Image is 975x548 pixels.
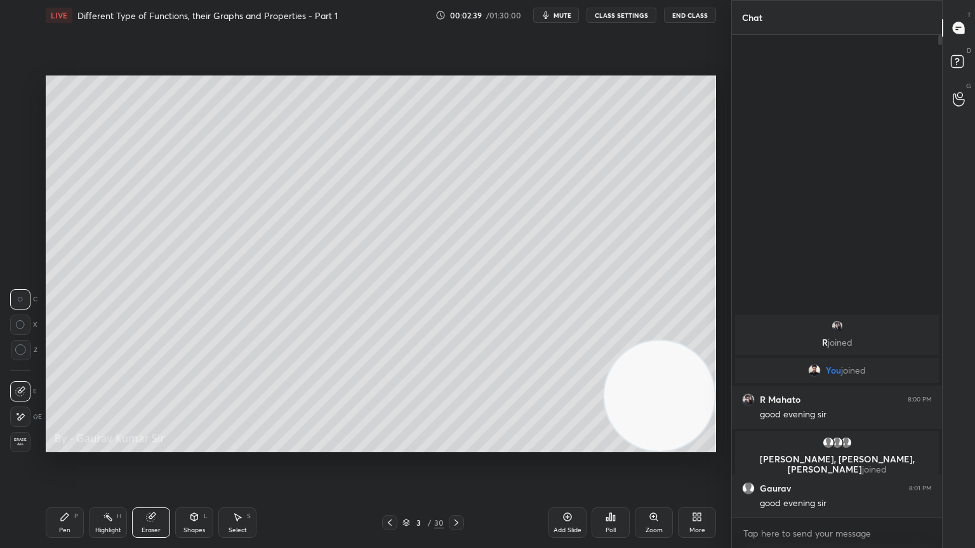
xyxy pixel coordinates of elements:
div: Select [229,527,247,533]
img: default.png [742,482,755,495]
div: Z [10,340,37,360]
div: S [247,513,251,519]
div: good evening sir [760,408,932,421]
span: Erase all [11,438,30,447]
div: Add Slide [554,527,581,533]
span: joined [828,336,852,348]
div: LIVE [46,8,72,23]
div: good evening sir [760,497,932,510]
button: End Class [664,8,716,23]
div: X [10,315,37,335]
h6: Gaurav [760,483,791,494]
div: Eraser [142,527,161,533]
img: default.png [831,436,844,449]
div: / [428,519,432,526]
span: joined [841,365,866,375]
button: CLASS SETTINGS [587,8,656,23]
div: 3 [413,519,425,526]
p: D [967,46,971,55]
div: More [689,527,705,533]
img: default.png [840,436,852,449]
span: joined [862,463,887,475]
div: C [10,289,37,310]
img: 7d0d5304882d40b8ab3bb87fa2ff4a8c.jpg [742,393,755,406]
button: mute [533,8,579,23]
div: 8:00 PM [908,396,932,403]
div: Pen [59,527,70,533]
span: You [826,365,841,375]
img: default.png [822,436,835,449]
p: [PERSON_NAME], [PERSON_NAME], [PERSON_NAME] [743,454,931,474]
span: mute [554,11,571,20]
div: Poll [606,527,616,533]
div: H [117,513,121,519]
div: 8:01 PM [909,485,932,492]
div: Zoom [646,527,663,533]
div: E [10,381,37,401]
h4: Different Type of Functions, their Graphs and Properties - Part 1 [77,10,338,22]
div: E [10,407,42,427]
div: 30 [434,517,444,528]
img: 7d0d5304882d40b8ab3bb87fa2ff4a8c.jpg [831,320,844,332]
div: Shapes [183,527,205,533]
div: Highlight [95,527,121,533]
h6: R Mahato [760,394,800,405]
p: G [966,81,971,91]
p: Chat [732,1,773,34]
div: grid [732,312,942,518]
div: L [204,513,208,519]
img: 53d07d7978e04325acf49187cf6a1afc.jpg [808,364,821,377]
p: T [967,10,971,20]
div: P [74,513,78,519]
p: R [743,337,931,348]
